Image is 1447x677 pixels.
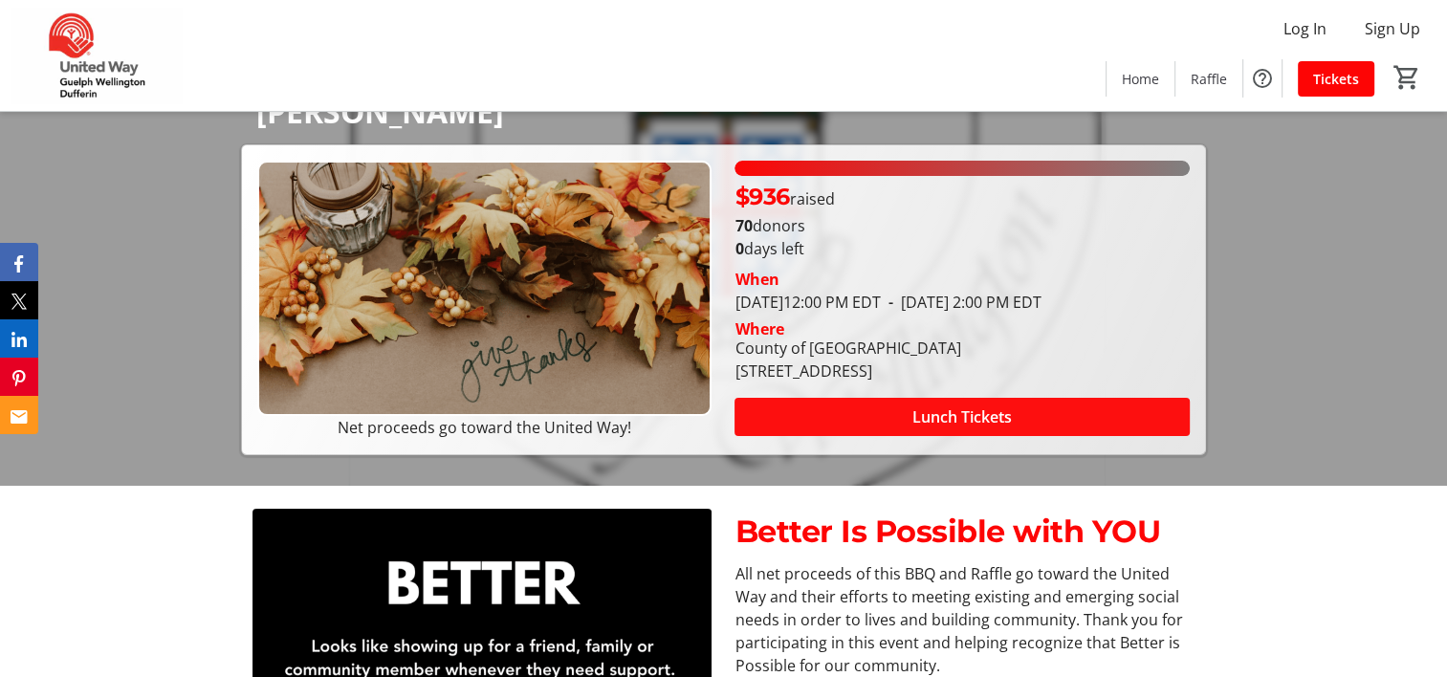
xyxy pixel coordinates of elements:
span: Raffle [1191,69,1227,89]
div: 100% of fundraising goal reached [734,161,1189,176]
span: [DATE] 2:00 PM EDT [880,292,1041,313]
div: County of [GEOGRAPHIC_DATA] [734,337,960,360]
p: By:County of Wellington on behalf of United Way [PERSON_NAME] [256,61,1191,128]
span: $936 [734,183,789,210]
span: Tickets [1313,69,1359,89]
span: 0 [734,238,743,259]
span: Home [1122,69,1159,89]
span: Lunch Tickets [912,405,1012,428]
img: United Way Guelph Wellington Dufferin's Logo [11,8,182,103]
button: Log In [1268,13,1342,44]
span: [DATE] 12:00 PM EDT [734,292,880,313]
button: Cart [1390,60,1424,95]
p: Better Is Possible with YOU [734,509,1194,555]
a: Raffle [1175,61,1242,97]
p: donors [734,214,1189,237]
span: Log In [1283,17,1326,40]
p: raised [734,180,834,214]
div: [STREET_ADDRESS] [734,360,960,382]
p: days left [734,237,1189,260]
p: All net proceeds of this BBQ and Raffle go toward the United Way and their efforts to meeting exi... [734,562,1194,677]
span: - [880,292,900,313]
div: When [734,268,778,291]
button: Sign Up [1349,13,1436,44]
span: Sign Up [1365,17,1420,40]
div: Where [734,321,783,337]
a: Tickets [1298,61,1374,97]
button: Lunch Tickets [734,398,1189,436]
img: Campaign CTA Media Photo [257,161,712,416]
p: Net proceeds go toward the United Way! [257,416,712,439]
button: Help [1243,59,1282,98]
b: 70 [734,215,752,236]
a: Home [1107,61,1174,97]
